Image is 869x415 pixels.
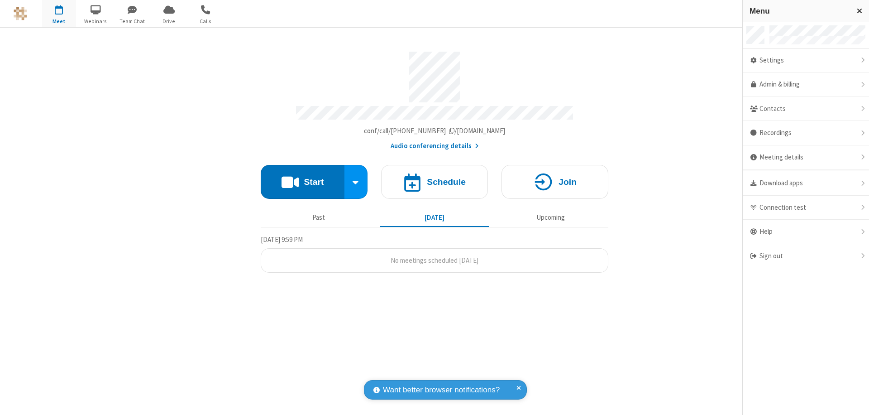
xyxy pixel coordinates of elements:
div: Settings [743,48,869,73]
section: Today's Meetings [261,234,608,273]
h4: Schedule [427,178,466,186]
div: Recordings [743,121,869,145]
a: Admin & billing [743,72,869,97]
section: Account details [261,45,608,151]
div: Sign out [743,244,869,268]
span: No meetings scheduled [DATE] [391,256,478,265]
div: Download apps [743,171,869,196]
button: Start [261,165,344,199]
img: QA Selenium DO NOT DELETE OR CHANGE [14,7,27,20]
button: [DATE] [380,209,489,226]
h4: Join [559,178,577,186]
button: Join [501,165,608,199]
span: Webinars [79,17,113,25]
div: Meeting details [743,145,869,170]
div: Help [743,220,869,244]
span: Drive [152,17,186,25]
div: Contacts [743,97,869,121]
span: Calls [189,17,223,25]
button: Copy my meeting room linkCopy my meeting room link [364,126,506,136]
button: Upcoming [496,209,605,226]
span: Team Chat [115,17,149,25]
span: Want better browser notifications? [383,384,500,396]
span: [DATE] 9:59 PM [261,235,303,244]
button: Schedule [381,165,488,199]
button: Past [264,209,373,226]
span: Meet [42,17,76,25]
h4: Start [304,178,324,186]
div: Connection test [743,196,869,220]
span: Copy my meeting room link [364,126,506,135]
h3: Menu [750,7,849,15]
div: Start conference options [344,165,368,199]
button: Audio conferencing details [391,141,479,151]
